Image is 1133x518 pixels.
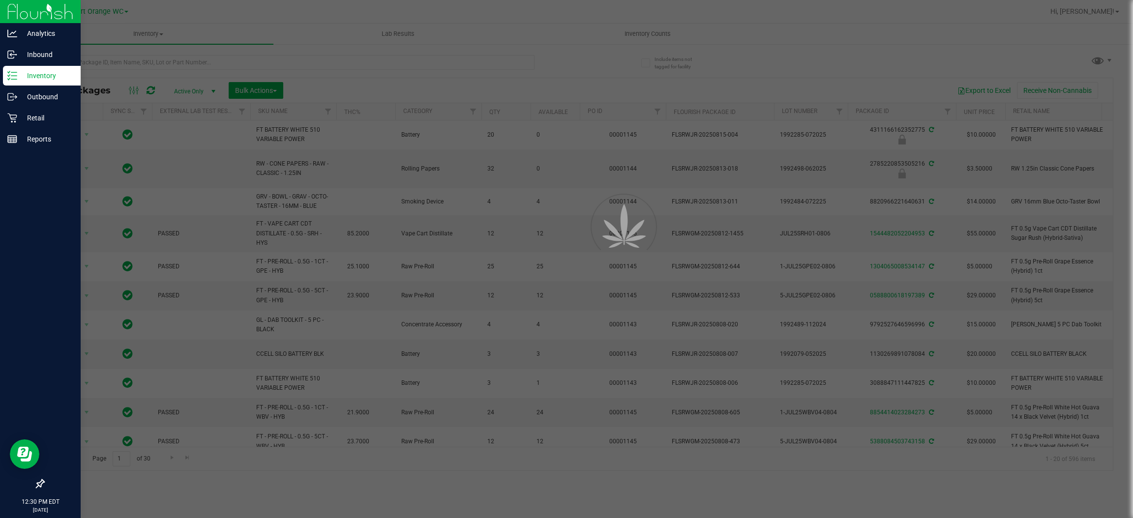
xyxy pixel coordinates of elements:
[4,497,76,506] p: 12:30 PM EDT
[17,91,76,103] p: Outbound
[17,112,76,124] p: Retail
[7,50,17,59] inline-svg: Inbound
[7,134,17,144] inline-svg: Reports
[4,506,76,514] p: [DATE]
[7,113,17,123] inline-svg: Retail
[17,28,76,39] p: Analytics
[7,71,17,81] inline-svg: Inventory
[7,29,17,38] inline-svg: Analytics
[17,133,76,145] p: Reports
[10,439,39,469] iframe: Resource center
[17,49,76,60] p: Inbound
[7,92,17,102] inline-svg: Outbound
[17,70,76,82] p: Inventory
